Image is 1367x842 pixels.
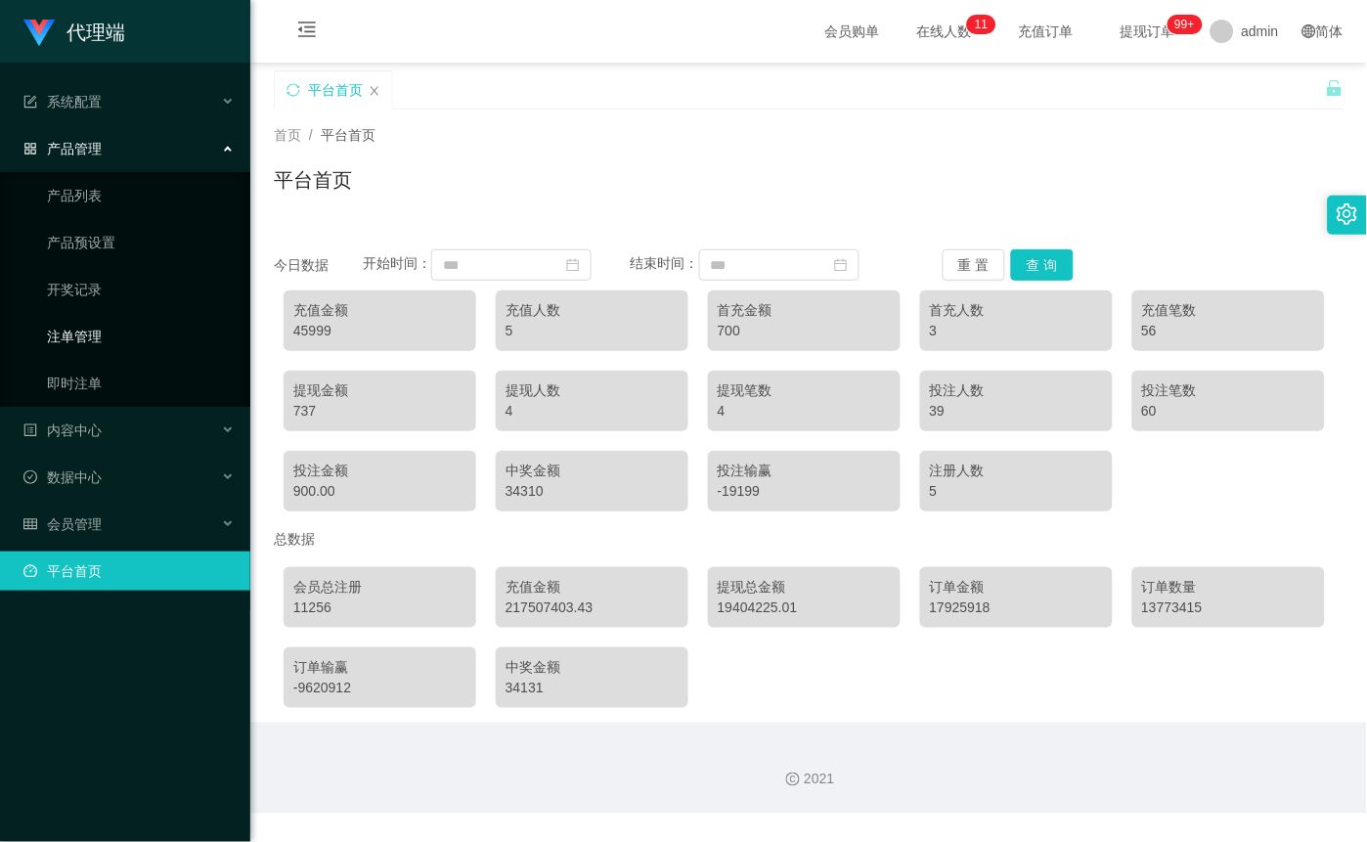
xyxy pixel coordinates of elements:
[1142,401,1315,421] div: 60
[718,598,891,618] div: 19404225.01
[930,300,1103,321] div: 首充人数
[975,15,982,34] p: 1
[274,127,301,143] span: 首页
[834,258,848,272] i: 图标: calendar
[274,1,340,64] i: 图标: menu-fold
[718,481,891,502] div: -19199
[786,773,800,786] i: 图标: copyright
[23,423,37,437] i: 图标: profile
[1011,249,1074,281] button: 查 询
[718,401,891,421] div: 4
[930,481,1103,502] div: 5
[930,598,1103,618] div: 17925918
[1142,321,1315,341] div: 56
[293,300,466,321] div: 充值金额
[266,770,1351,790] div: 2021
[1142,598,1315,618] div: 13773415
[23,142,37,155] i: 图标: appstore-o
[506,380,679,401] div: 提现人数
[718,461,891,481] div: 投注输赢
[1337,203,1358,225] i: 图标: setting
[718,380,891,401] div: 提现笔数
[506,461,679,481] div: 中奖金额
[47,364,235,403] a: 即时注单
[930,461,1103,481] div: 注册人数
[293,657,466,678] div: 订单输赢
[718,300,891,321] div: 首充金额
[1168,15,1203,34] sup: 1105
[47,270,235,309] a: 开奖记录
[943,249,1005,281] button: 重 置
[369,85,380,97] i: 图标: close
[506,598,679,618] div: 217507403.43
[1142,577,1315,598] div: 订单数量
[47,176,235,215] a: 产品列表
[23,516,102,532] span: 会员管理
[506,401,679,421] div: 4
[967,15,995,34] sup: 11
[23,23,125,39] a: 代理端
[982,15,989,34] p: 1
[1142,300,1315,321] div: 充值笔数
[506,678,679,698] div: 34131
[718,321,891,341] div: 700
[47,317,235,356] a: 注单管理
[23,517,37,531] i: 图标: table
[293,321,466,341] div: 45999
[23,469,102,485] span: 数据中心
[930,401,1103,421] div: 39
[506,481,679,502] div: 34310
[308,71,363,109] div: 平台首页
[23,422,102,438] span: 内容中心
[23,552,235,591] a: 图标: dashboard平台首页
[930,577,1103,598] div: 订单金额
[293,401,466,421] div: 737
[47,223,235,262] a: 产品预设置
[1009,24,1083,38] span: 充值订单
[274,165,352,195] h1: 平台首页
[718,577,891,598] div: 提现总金额
[293,461,466,481] div: 投注金额
[66,1,125,64] h1: 代理端
[506,577,679,598] div: 充值金额
[293,380,466,401] div: 提现金额
[293,598,466,618] div: 11256
[293,678,466,698] div: -9620912
[506,300,679,321] div: 充值人数
[23,95,37,109] i: 图标: form
[293,577,466,598] div: 会员总注册
[287,83,300,97] i: 图标: sync
[566,258,580,272] i: 图标: calendar
[506,321,679,341] div: 5
[631,256,699,272] span: 结束时间：
[363,256,431,272] span: 开始时间：
[23,94,102,110] span: 系统配置
[274,255,363,276] div: 今日数据
[1111,24,1185,38] span: 提现订单
[930,321,1103,341] div: 3
[930,380,1103,401] div: 投注人数
[321,127,375,143] span: 平台首页
[1142,380,1315,401] div: 投注笔数
[23,470,37,484] i: 图标: check-circle-o
[907,24,982,38] span: 在线人数
[506,657,679,678] div: 中奖金额
[23,20,55,47] img: logo.9652507e.png
[1326,79,1344,97] i: 图标: unlock
[309,127,313,143] span: /
[1302,24,1316,38] i: 图标: global
[274,521,1344,557] div: 总数据
[293,481,466,502] div: 900.00
[23,141,102,156] span: 产品管理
